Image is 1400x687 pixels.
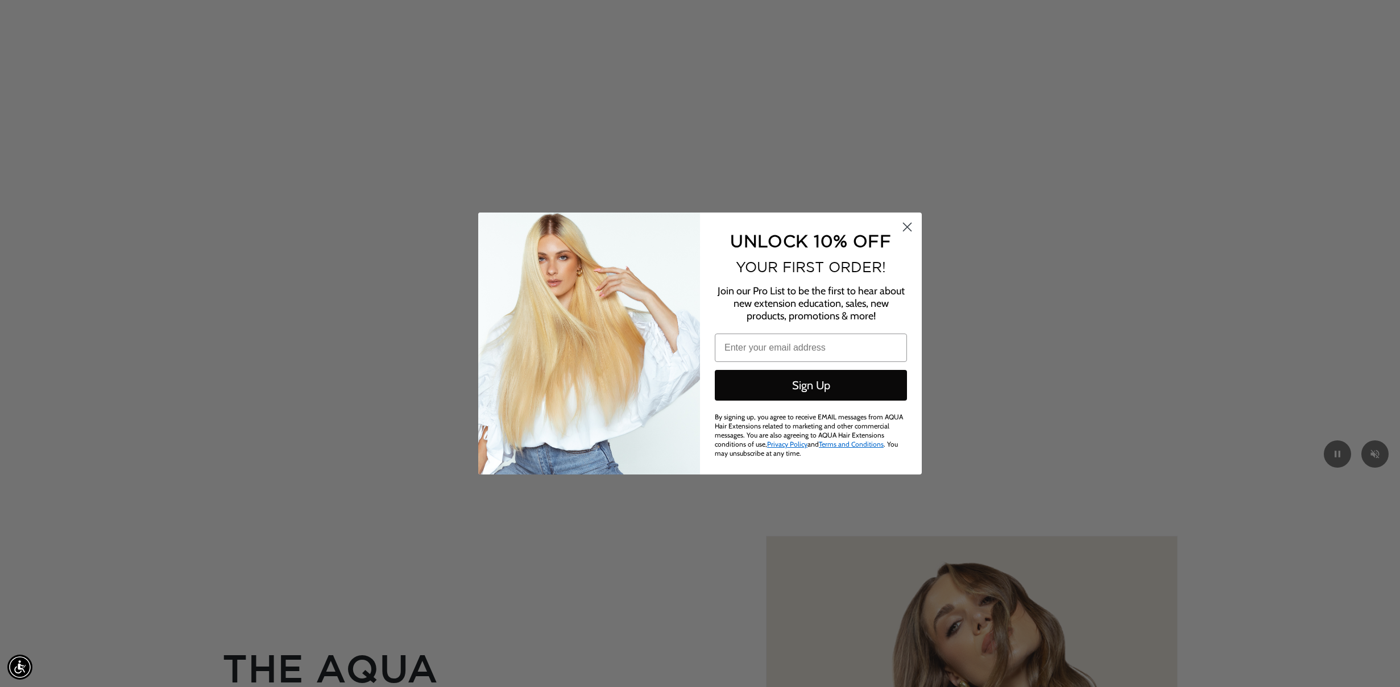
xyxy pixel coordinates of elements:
a: Privacy Policy [767,440,807,448]
div: Accessibility Menu [7,655,32,680]
button: Sign Up [715,370,907,401]
a: Terms and Conditions [819,440,884,448]
span: UNLOCK 10% OFF [730,231,891,250]
span: YOUR FIRST ORDER! [736,259,886,275]
span: By signing up, you agree to receive EMAIL messages from AQUA Hair Extensions related to marketing... [715,413,903,457]
img: daab8b0d-f573-4e8c-a4d0-05ad8d765127.png [478,213,700,474]
input: Enter your email address [715,334,907,362]
button: Close dialog [897,217,917,237]
span: Join our Pro List to be the first to hear about new extension education, sales, new products, pro... [718,285,905,322]
iframe: Chat Widget [1343,632,1400,687]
